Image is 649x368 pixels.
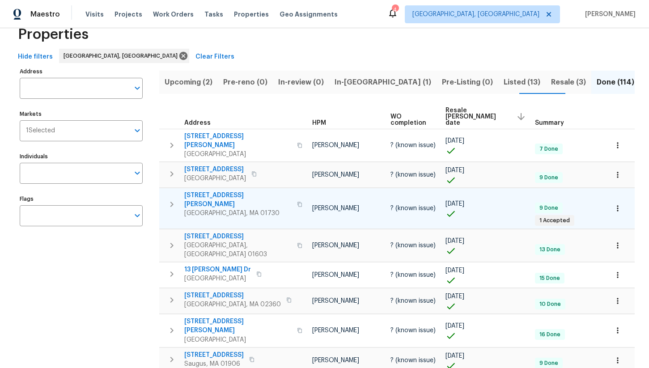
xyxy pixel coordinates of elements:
span: [STREET_ADDRESS] [184,232,292,241]
label: Address [20,69,143,74]
span: [GEOGRAPHIC_DATA] [184,335,292,344]
span: WO completion [390,114,430,126]
span: [GEOGRAPHIC_DATA], [GEOGRAPHIC_DATA] 01603 [184,241,292,259]
span: [DATE] [445,138,464,144]
span: [DATE] [445,167,464,173]
span: [DATE] [445,201,464,207]
span: Pre-reno (0) [223,76,267,89]
span: ? (known issue) [390,327,436,334]
button: Hide filters [14,49,56,65]
span: Properties [18,30,89,39]
span: [PERSON_NAME] [312,357,359,364]
label: Flags [20,196,143,202]
span: Pre-Listing (0) [442,76,493,89]
span: In-[GEOGRAPHIC_DATA] (1) [335,76,431,89]
span: ? (known issue) [390,298,436,304]
span: [DATE] [445,293,464,300]
span: In-review (0) [278,76,324,89]
span: [GEOGRAPHIC_DATA], MA 01730 [184,209,292,218]
span: ? (known issue) [390,242,436,249]
span: [PERSON_NAME] [312,172,359,178]
span: [GEOGRAPHIC_DATA] [184,150,292,159]
span: [PERSON_NAME] [312,298,359,304]
span: Resale [PERSON_NAME] date [445,107,509,126]
span: Geo Assignments [280,10,338,19]
span: 1 Accepted [536,217,573,224]
span: [PERSON_NAME] [312,272,359,278]
span: 1 Selected [26,127,55,135]
span: [PERSON_NAME] [312,142,359,148]
span: Resale (3) [551,76,586,89]
span: Work Orders [153,10,194,19]
span: ? (known issue) [390,357,436,364]
span: Properties [234,10,269,19]
span: 10 Done [536,300,564,308]
span: Tasks [204,11,223,17]
span: ? (known issue) [390,272,436,278]
span: 13 [PERSON_NAME] Dr [184,265,251,274]
span: Upcoming (2) [165,76,212,89]
span: [GEOGRAPHIC_DATA] [184,174,246,183]
span: Clear Filters [195,51,234,63]
span: Done (114) [597,76,634,89]
span: ? (known issue) [390,205,436,211]
label: Markets [20,111,143,117]
span: [STREET_ADDRESS][PERSON_NAME] [184,191,292,209]
div: 4 [392,5,398,14]
span: 9 Done [536,360,562,367]
span: [PERSON_NAME] [581,10,636,19]
label: Individuals [20,154,143,159]
span: [DATE] [445,353,464,359]
span: 16 Done [536,331,564,338]
span: 9 Done [536,174,562,182]
span: 13 Done [536,246,564,254]
button: Open [131,124,144,137]
span: [DATE] [445,267,464,274]
span: [STREET_ADDRESS] [184,165,246,174]
span: [DATE] [445,238,464,244]
span: [GEOGRAPHIC_DATA], [GEOGRAPHIC_DATA] [64,51,181,60]
span: Hide filters [18,51,53,63]
button: Open [131,167,144,179]
span: Address [184,120,211,126]
span: Listed (13) [504,76,540,89]
span: Visits [85,10,104,19]
span: HPM [312,120,326,126]
span: Maestro [30,10,60,19]
span: Projects [115,10,142,19]
span: ? (known issue) [390,172,436,178]
span: [STREET_ADDRESS] [184,351,244,360]
span: [GEOGRAPHIC_DATA], [GEOGRAPHIC_DATA] [412,10,539,19]
span: 7 Done [536,145,562,153]
span: 9 Done [536,204,562,212]
span: [PERSON_NAME] [312,205,359,211]
span: [GEOGRAPHIC_DATA], MA 02360 [184,300,281,309]
span: [PERSON_NAME] [312,242,359,249]
span: [STREET_ADDRESS][PERSON_NAME] [184,317,292,335]
span: Summary [535,120,564,126]
span: [STREET_ADDRESS][PERSON_NAME] [184,132,292,150]
span: [DATE] [445,323,464,329]
button: Open [131,209,144,222]
span: [GEOGRAPHIC_DATA] [184,274,251,283]
span: [STREET_ADDRESS] [184,291,281,300]
button: Clear Filters [192,49,238,65]
span: [PERSON_NAME] [312,327,359,334]
div: [GEOGRAPHIC_DATA], [GEOGRAPHIC_DATA] [59,49,189,63]
button: Open [131,82,144,94]
span: 15 Done [536,275,564,282]
span: ? (known issue) [390,142,436,148]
